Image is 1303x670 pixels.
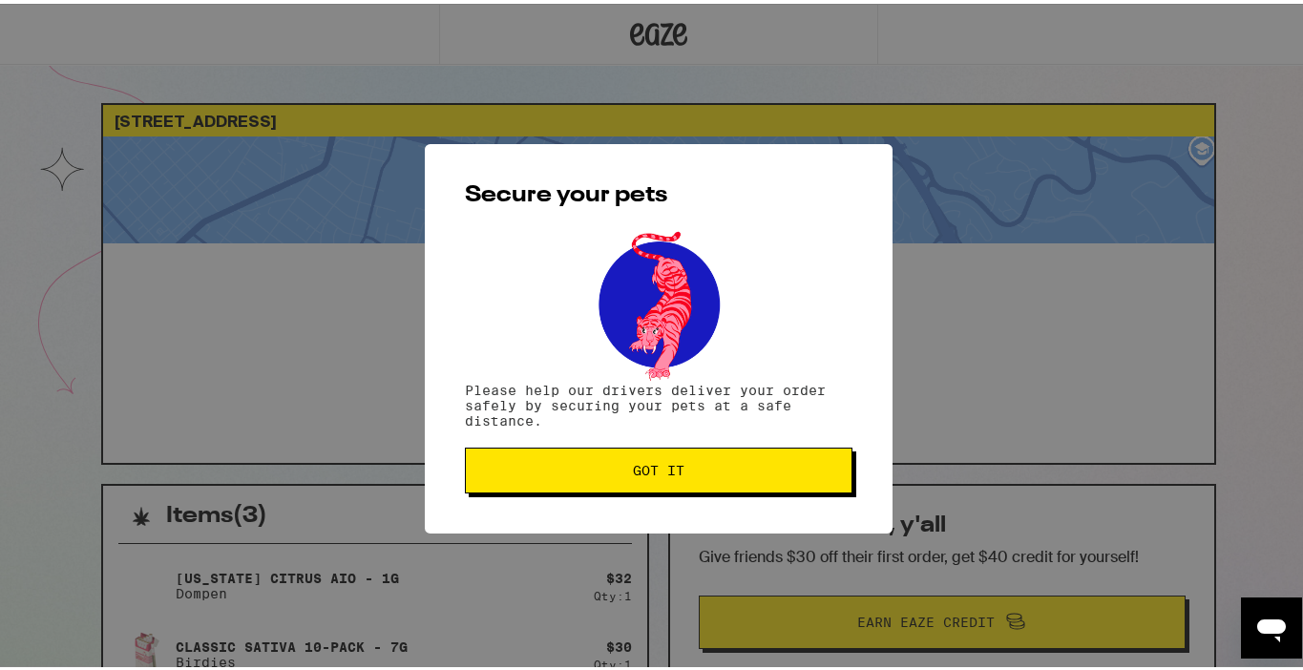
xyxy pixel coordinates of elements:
img: pets [580,222,737,379]
p: Please help our drivers deliver your order safely by securing your pets at a safe distance. [465,379,852,425]
span: Got it [633,460,684,473]
button: Got it [465,444,852,490]
h2: Secure your pets [465,180,852,203]
iframe: Button to launch messaging window [1241,594,1302,655]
